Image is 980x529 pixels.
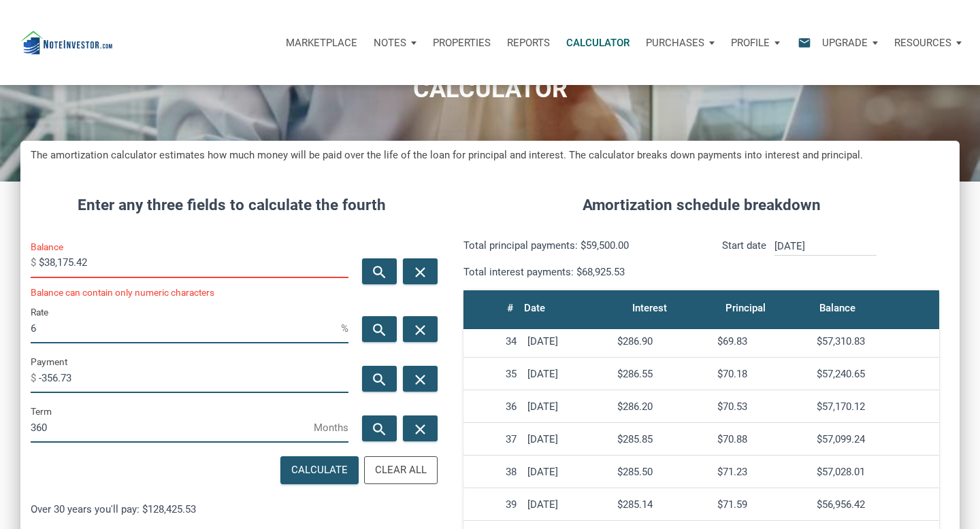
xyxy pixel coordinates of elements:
button: Purchases [638,22,723,63]
p: Start date [722,237,766,280]
i: search [372,421,388,438]
div: 39 [469,498,517,511]
div: $70.88 [717,433,806,445]
label: Payment [31,354,67,370]
button: search [362,415,397,441]
p: Profile [731,37,770,49]
span: $ [31,252,39,273]
button: Notes [365,22,425,63]
div: Date [524,298,545,318]
h1: CALCULATOR [10,75,970,103]
div: [DATE] [527,498,606,511]
div: 38 [469,466,517,478]
button: Calculate [280,456,359,484]
button: Marketplace [278,22,365,63]
div: Calculate [291,462,348,478]
button: Profile [723,22,788,63]
span: Months [314,417,348,439]
div: [DATE] [527,433,606,445]
p: Reports [507,37,550,49]
h4: Enter any three fields to calculate the fourth [31,194,433,217]
a: Properties [425,22,499,63]
span: $ [31,367,39,389]
div: $57,099.24 [817,433,934,445]
div: [DATE] [527,368,606,380]
button: search [362,258,397,284]
div: $57,310.83 [817,335,934,347]
p: Total interest payments: $68,925.53 [463,264,691,280]
input: Payment [39,362,348,393]
input: Term [31,412,314,443]
button: Reports [499,22,558,63]
div: [DATE] [527,466,606,478]
p: Properties [433,37,491,49]
i: email [796,35,813,50]
div: 34 [469,335,517,347]
p: Notes [374,37,406,49]
div: $71.23 [717,466,806,478]
div: Balance [819,298,855,318]
div: $285.50 [617,466,706,478]
div: $286.20 [617,400,706,413]
div: $286.55 [617,368,706,380]
label: Rate [31,304,48,320]
div: $286.90 [617,335,706,347]
div: [DATE] [527,400,606,413]
div: $69.83 [717,335,806,347]
button: close [403,415,438,441]
div: $71.59 [717,498,806,511]
div: $70.18 [717,368,806,380]
input: Rate [31,313,341,343]
div: Interest [632,298,667,318]
p: Resources [894,37,951,49]
i: close [412,421,428,438]
label: Balance [31,239,63,255]
button: close [403,366,438,392]
i: search [372,264,388,281]
h5: The amortization calculator estimates how much money will be paid over the life of the loan for p... [31,148,949,163]
div: 36 [469,400,517,413]
i: close [412,371,428,388]
button: search [362,316,397,342]
div: Clear All [375,462,427,478]
div: $285.14 [617,498,706,511]
i: close [412,322,428,339]
button: search [362,366,397,392]
p: Marketplace [286,37,357,49]
div: $285.85 [617,433,706,445]
button: Clear All [364,456,438,484]
button: email [787,22,814,63]
p: Total principal payments: $59,500.00 [463,237,691,254]
i: close [412,264,428,281]
div: $70.53 [717,400,806,413]
div: Balance can contain only numeric characters [31,288,348,298]
i: search [372,322,388,339]
input: Balance [39,248,348,278]
label: Term [31,403,52,420]
div: [DATE] [527,335,606,347]
p: Upgrade [822,37,868,49]
p: Calculator [566,37,630,49]
div: $57,240.65 [817,368,934,380]
span: % [341,318,348,339]
button: close [403,316,438,342]
div: 37 [469,433,517,445]
div: Principal [725,298,766,318]
h4: Amortization schedule breakdown [453,194,949,217]
p: Over 30 years you'll pay: $128,425.53 [31,501,433,517]
a: Calculator [558,22,638,63]
div: $57,028.01 [817,466,934,478]
div: # [507,298,513,318]
div: $56,956.42 [817,498,934,511]
div: $57,170.12 [817,400,934,413]
div: 35 [469,368,517,380]
img: NoteUnlimited [20,31,112,55]
button: Upgrade [814,22,886,63]
p: Purchases [646,37,704,49]
a: Resources [886,22,970,63]
button: close [403,258,438,284]
i: search [372,371,388,388]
